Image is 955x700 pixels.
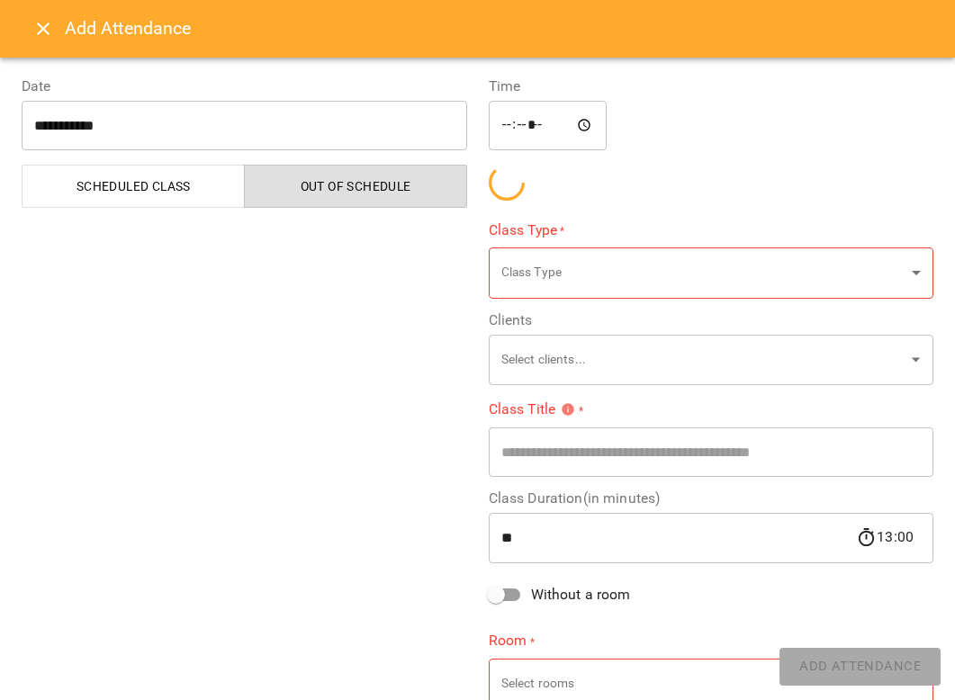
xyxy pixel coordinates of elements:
[489,334,934,385] div: Select clients...
[531,584,631,606] span: Without a room
[489,247,934,299] div: Class Type
[65,14,933,42] h6: Add Attendance
[489,491,934,506] label: Class Duration(in minutes)
[22,79,467,94] label: Date
[501,264,905,282] p: Class Type
[33,175,234,197] span: Scheduled class
[489,79,934,94] label: Time
[501,675,905,693] p: Select rooms
[256,175,456,197] span: Out of Schedule
[22,7,65,50] button: Close
[244,165,467,208] button: Out of Schedule
[501,351,905,369] p: Select clients...
[489,402,576,417] span: Class Title
[489,313,934,328] label: Clients
[489,631,934,651] label: Room
[22,165,245,208] button: Scheduled class
[489,220,934,240] label: Class Type
[561,402,575,417] svg: Please specify class title or select clients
